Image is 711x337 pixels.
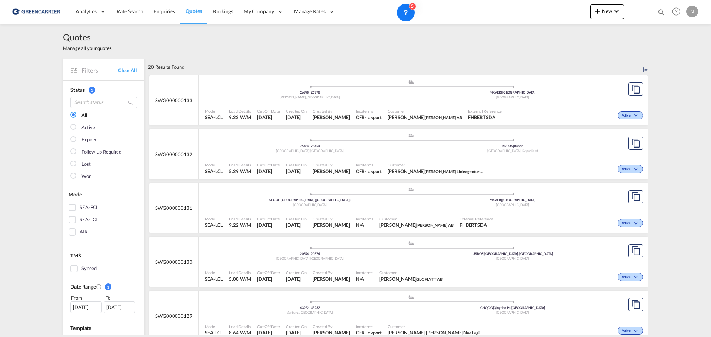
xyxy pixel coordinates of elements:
[257,114,280,121] span: 16 Sep 2025
[257,276,280,282] span: 9 Sep 2025
[463,330,518,336] span: Blue Logistics Air & Ocean Aps
[631,139,640,148] md-icon: assets/icons/custom/copyQuote.svg
[628,244,643,257] button: Copy Quote
[631,246,640,255] md-icon: assets/icons/custom/copyQuote.svg
[300,144,311,148] span: 75454
[311,306,320,310] span: 43232
[313,114,350,121] span: Nicolas Myrén
[244,8,274,15] span: My Company
[155,97,193,104] span: SWG000000133
[128,100,133,105] md-icon: icon-magnify
[628,82,643,96] button: Copy Quote
[257,216,280,222] span: Cut Off Date
[632,168,641,172] md-icon: icon-chevron-down
[280,198,281,202] span: |
[286,324,307,329] span: Created On
[496,95,529,99] span: [GEOGRAPHIC_DATA]
[149,183,648,233] div: SWG000000131 assets/icons/custom/ship-fill.svgassets/icons/custom/roll-o-plane.svgOriginGothenbur...
[286,276,307,282] span: 9 Sep 2025
[311,252,320,256] span: 20574
[379,222,454,228] span: Sven Karlund F.H. Bertling AB
[76,8,97,15] span: Analytics
[632,329,641,333] md-icon: icon-chevron-down
[257,108,280,114] span: Cut Off Date
[205,324,223,329] span: Mode
[356,168,382,175] div: CFR export
[313,108,350,114] span: Created By
[501,198,502,202] span: |
[618,111,643,119] div: Change Status Here
[229,162,251,168] span: Load Details
[229,222,251,228] span: 9.22 W/M
[70,294,137,313] span: From To [DATE][DATE]
[149,75,648,126] div: SWG000000133 assets/icons/custom/ship-fill.svgassets/icons/custom/roll-o-plane.svgOrigin SwedenDe...
[69,216,139,223] md-checkbox: SEA-LCL
[379,216,454,222] span: Customer
[205,162,223,168] span: Mode
[628,190,643,203] button: Copy Quote
[686,6,698,17] div: N
[70,86,137,94] div: Status 1
[81,148,121,156] div: Follow-up Required
[205,216,223,222] span: Mode
[407,188,416,191] md-icon: assets/icons/custom/ship-fill.svg
[149,129,648,179] div: SWG000000132 assets/icons/custom/ship-fill.svgassets/icons/custom/roll-o-plane.svgOrigin SwedenDe...
[81,124,95,131] div: Active
[81,173,91,180] div: Won
[300,252,311,256] span: 20574
[480,306,545,310] span: CNQDG Qingdao Pt, [GEOGRAPHIC_DATA]
[205,329,223,336] span: SEA-LCL
[89,87,95,94] span: 1
[81,265,96,272] div: Synced
[468,114,502,121] span: FHBERTSDA
[483,252,484,256] span: |
[356,324,382,329] span: Incoterms
[313,162,350,168] span: Created By
[70,252,81,259] span: TMS
[313,222,350,228] span: Fredrik Fagerman
[618,327,643,335] div: Change Status Here
[117,8,143,14] span: Rate Search
[229,216,251,222] span: Load Details
[313,168,350,175] span: Nicolas Myrén
[286,162,307,168] span: Created On
[81,161,91,168] div: Lost
[286,216,307,222] span: Created On
[379,276,443,282] span: Eva Hardling GLC FLYTT AB
[286,329,307,336] span: 9 Sep 2025
[365,114,381,121] div: - export
[205,114,223,121] span: SEA-LCL
[148,59,184,75] div: 20 Results Found
[229,276,251,282] span: 5.00 W/M
[81,112,87,119] div: All
[501,90,502,94] span: |
[618,165,643,173] div: Change Status Here
[407,134,416,137] md-icon: assets/icons/custom/ship-fill.svg
[213,8,233,14] span: Bookings
[118,67,137,74] a: Clear All
[269,198,351,202] span: SEGOT [GEOGRAPHIC_DATA] ([GEOGRAPHIC_DATA])
[186,8,202,14] span: Quotes
[80,228,87,236] div: AIR
[612,7,621,16] md-icon: icon-chevron-down
[313,329,350,336] span: Nicolas Myrén
[257,168,280,175] span: 15 Sep 2025
[310,149,344,153] span: [GEOGRAPHIC_DATA]
[618,273,643,281] div: Change Status Here
[287,310,299,314] span: Varberg
[631,85,640,94] md-icon: assets/icons/custom/copyQuote.svg
[81,136,97,144] div: Expired
[310,144,311,148] span: |
[155,205,193,211] span: SWG000000131
[657,8,665,16] md-icon: icon-magnify
[365,329,381,336] div: - export
[618,219,643,227] div: Change Status Here
[593,7,602,16] md-icon: icon-plus 400-fg
[473,252,553,256] span: USBOS [GEOGRAPHIC_DATA], [GEOGRAPHIC_DATA]
[310,256,344,260] span: [GEOGRAPHIC_DATA]
[229,324,251,329] span: Load Details
[407,80,416,84] md-icon: assets/icons/custom/ship-fill.svg
[80,204,99,211] div: SEA-FCL
[670,5,682,18] span: Help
